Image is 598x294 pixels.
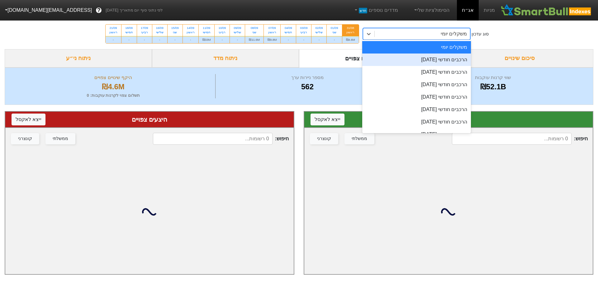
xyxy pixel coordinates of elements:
[171,26,179,30] div: 15/09
[401,81,585,92] div: ₪52.1B
[327,36,342,43] div: -
[315,26,323,30] div: 02/09
[362,78,471,91] div: הרכבים חודשי [DATE]
[125,30,133,35] div: חמישי
[268,30,277,35] div: ראשון
[452,133,572,145] input: 0 רשומות...
[317,135,331,142] div: קונצרני
[299,49,446,68] div: ביקושים והיצעים צפויים
[300,26,307,30] div: 03/09
[171,30,179,35] div: שני
[202,26,211,30] div: 11/09
[187,30,195,35] div: ראשון
[218,26,226,30] div: 10/09
[264,36,280,43] div: ₪9.8M
[362,41,471,54] div: משקלים יומי
[249,30,260,35] div: שני
[296,36,311,43] div: -
[153,133,273,145] input: 0 רשומות...
[344,133,374,144] button: ממשלתי
[234,30,241,35] div: שלישי
[12,115,287,124] div: היצעים צפויים
[245,36,263,43] div: ₪11.6M
[13,74,214,81] div: היקף שינויים צפויים
[97,6,101,15] span: ?
[18,135,32,142] div: קונצרני
[401,74,585,81] div: שווי קרנות עוקבות
[183,36,198,43] div: -
[13,92,214,99] div: תשלום צפוי לקרנות עוקבות : 0
[346,26,355,30] div: 31/08
[152,49,299,68] div: ניתוח מדד
[411,4,452,16] a: הסימולציות שלי
[168,36,183,43] div: -
[215,36,230,43] div: -
[13,81,214,92] div: ₪4.6M
[330,30,338,35] div: שני
[342,36,359,43] div: ₪4.6M
[249,26,260,30] div: 08/09
[199,36,215,43] div: ₪33M
[311,115,586,124] div: ביקושים צפויים
[268,26,277,30] div: 07/09
[121,36,137,43] div: -
[156,30,164,35] div: שלישי
[217,81,397,92] div: 562
[284,30,292,35] div: חמישי
[141,26,148,30] div: 17/09
[218,30,226,35] div: רביעי
[5,49,152,68] div: ניתוח ני״ע
[346,30,355,35] div: ראשון
[446,49,594,68] div: סיכום שינויים
[12,114,45,125] button: ייצא לאקסל
[362,66,471,78] div: הרכבים חודשי [DATE]
[359,8,367,13] span: חדש
[45,133,75,144] button: ממשלתי
[53,135,68,142] div: ממשלתי
[202,30,211,35] div: חמישי
[125,26,133,30] div: 18/09
[362,128,471,141] div: הרכבים חודשי [DATE]
[109,26,117,30] div: 21/09
[362,91,471,103] div: הרכבים חודשי [DATE]
[362,116,471,128] div: הרכבים חודשי [DATE]
[141,30,148,35] div: רביעי
[311,114,344,125] button: ייצא לאקסל
[284,26,292,30] div: 04/09
[234,26,241,30] div: 09/09
[106,36,121,43] div: -
[352,135,367,142] div: ממשלתי
[300,30,307,35] div: רביעי
[362,103,471,116] div: הרכבים חודשי [DATE]
[500,4,593,16] img: SmartBull
[152,36,167,43] div: -
[153,133,289,145] span: חיפוש :
[281,36,296,43] div: -
[441,30,467,38] div: משקלים יומי
[106,7,163,13] span: לפי נתוני סוף יום מתאריך [DATE]
[330,26,338,30] div: 01/09
[351,4,401,16] a: מדדים נוספיםחדש
[472,31,489,37] div: סוג עדכון
[315,30,323,35] div: שלישי
[109,30,117,35] div: ראשון
[310,133,338,144] button: קונצרני
[156,26,164,30] div: 16/09
[230,36,245,43] div: -
[11,133,39,144] button: קונצרני
[441,204,456,219] img: loading...
[362,54,471,66] div: הרכבים חודשי [DATE]
[137,36,152,43] div: -
[142,204,157,219] img: loading...
[187,26,195,30] div: 14/09
[452,133,588,145] span: חיפוש :
[311,36,326,43] div: -
[217,74,397,81] div: מספר ניירות ערך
